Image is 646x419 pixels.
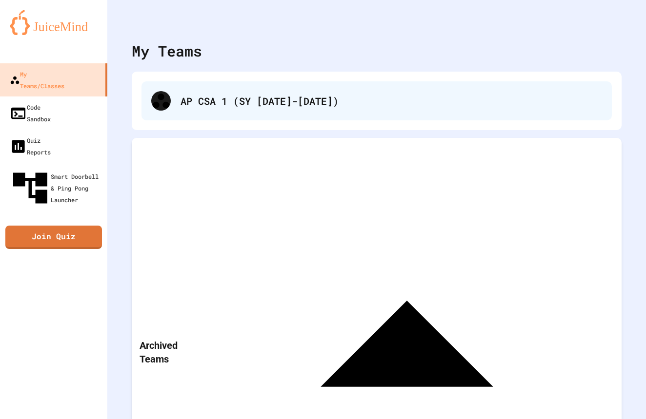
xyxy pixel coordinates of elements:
[140,339,200,366] p: Archived Teams
[10,134,51,158] div: Quiz Reports
[132,40,202,62] div: My Teams
[5,226,102,249] a: Join Quiz
[181,94,602,108] div: AP CSA 1 (SY [DATE]-[DATE])
[10,10,98,35] img: logo-orange.svg
[10,101,51,125] div: Code Sandbox
[10,168,103,209] div: Smart Doorbell & Ping Pong Launcher
[141,81,612,120] div: AP CSA 1 (SY [DATE]-[DATE])
[10,68,64,92] div: My Teams/Classes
